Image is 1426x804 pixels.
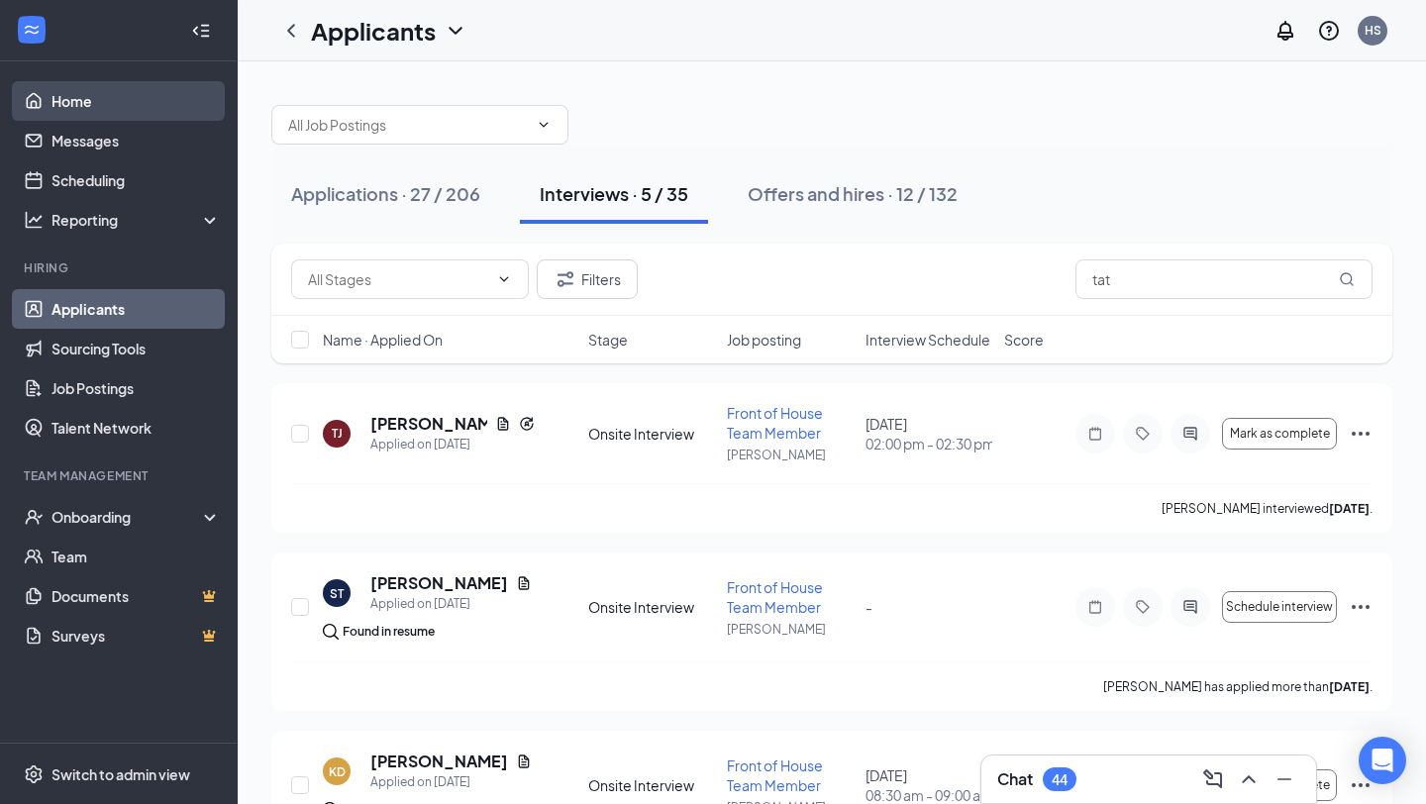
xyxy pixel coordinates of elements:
[370,435,535,454] div: Applied on [DATE]
[1349,422,1373,446] svg: Ellipses
[370,594,532,614] div: Applied on [DATE]
[51,289,221,329] a: Applicants
[1103,678,1373,695] p: [PERSON_NAME] has applied more than .
[1222,591,1337,623] button: Schedule interview
[537,259,638,299] button: Filter Filters
[1349,595,1373,619] svg: Ellipses
[51,81,221,121] a: Home
[727,578,823,616] span: Front of House Team Member
[1131,599,1155,615] svg: Tag
[1339,271,1355,287] svg: MagnifyingGlass
[1052,771,1068,788] div: 44
[554,267,577,291] svg: Filter
[343,622,435,642] div: Found in resume
[308,268,488,290] input: All Stages
[51,507,204,527] div: Onboarding
[370,751,508,772] h5: [PERSON_NAME]
[727,621,854,638] p: [PERSON_NAME]
[1075,259,1373,299] input: Search in interviews
[51,764,190,784] div: Switch to admin view
[329,763,346,780] div: KD
[24,764,44,784] svg: Settings
[1359,737,1406,784] div: Open Intercom Messenger
[1317,19,1341,43] svg: QuestionInfo
[1365,22,1381,39] div: HS
[588,330,628,350] span: Stage
[311,14,436,48] h1: Applicants
[1269,763,1300,795] button: Minimize
[866,414,992,453] div: [DATE]
[332,425,343,442] div: TJ
[540,181,688,206] div: Interviews · 5 / 35
[1226,600,1333,614] span: Schedule interview
[370,772,532,792] div: Applied on [DATE]
[1233,763,1265,795] button: ChevronUp
[24,467,217,484] div: Team Management
[519,416,535,432] svg: Reapply
[1222,418,1337,450] button: Mark as complete
[51,537,221,576] a: Team
[1201,767,1225,791] svg: ComposeMessage
[1237,767,1261,791] svg: ChevronUp
[727,447,854,463] p: [PERSON_NAME]
[1197,763,1229,795] button: ComposeMessage
[727,756,823,794] span: Front of House Team Member
[1273,19,1297,43] svg: Notifications
[1083,599,1107,615] svg: Note
[536,117,552,133] svg: ChevronDown
[516,754,532,769] svg: Document
[1230,427,1330,441] span: Mark as complete
[22,20,42,40] svg: WorkstreamLogo
[51,210,222,230] div: Reporting
[288,114,528,136] input: All Job Postings
[51,121,221,160] a: Messages
[51,576,221,616] a: DocumentsCrown
[727,330,801,350] span: Job posting
[279,19,303,43] svg: ChevronLeft
[496,271,512,287] svg: ChevronDown
[24,210,44,230] svg: Analysis
[588,597,715,617] div: Onsite Interview
[444,19,467,43] svg: ChevronDown
[727,404,823,442] span: Front of House Team Member
[1083,426,1107,442] svg: Note
[51,408,221,448] a: Talent Network
[495,416,511,432] svg: Document
[1178,599,1202,615] svg: ActiveChat
[291,181,480,206] div: Applications · 27 / 206
[191,21,211,41] svg: Collapse
[997,768,1033,790] h3: Chat
[588,775,715,795] div: Onsite Interview
[330,585,344,602] div: ST
[1131,426,1155,442] svg: Tag
[51,160,221,200] a: Scheduling
[370,572,508,594] h5: [PERSON_NAME]
[51,329,221,368] a: Sourcing Tools
[1004,330,1044,350] span: Score
[1329,679,1370,694] b: [DATE]
[323,624,339,640] img: search.bf7aa3482b7795d4f01b.svg
[370,413,487,435] h5: [PERSON_NAME]
[1349,773,1373,797] svg: Ellipses
[866,434,992,453] span: 02:00 pm - 02:30 pm
[323,330,443,350] span: Name · Applied On
[24,259,217,276] div: Hiring
[1329,501,1370,516] b: [DATE]
[588,424,715,444] div: Onsite Interview
[24,507,44,527] svg: UserCheck
[516,575,532,591] svg: Document
[866,598,872,616] span: -
[1273,767,1296,791] svg: Minimize
[51,368,221,408] a: Job Postings
[748,181,958,206] div: Offers and hires · 12 / 132
[1178,426,1202,442] svg: ActiveChat
[866,330,990,350] span: Interview Schedule
[1162,500,1373,517] p: [PERSON_NAME] interviewed .
[51,616,221,655] a: SurveysCrown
